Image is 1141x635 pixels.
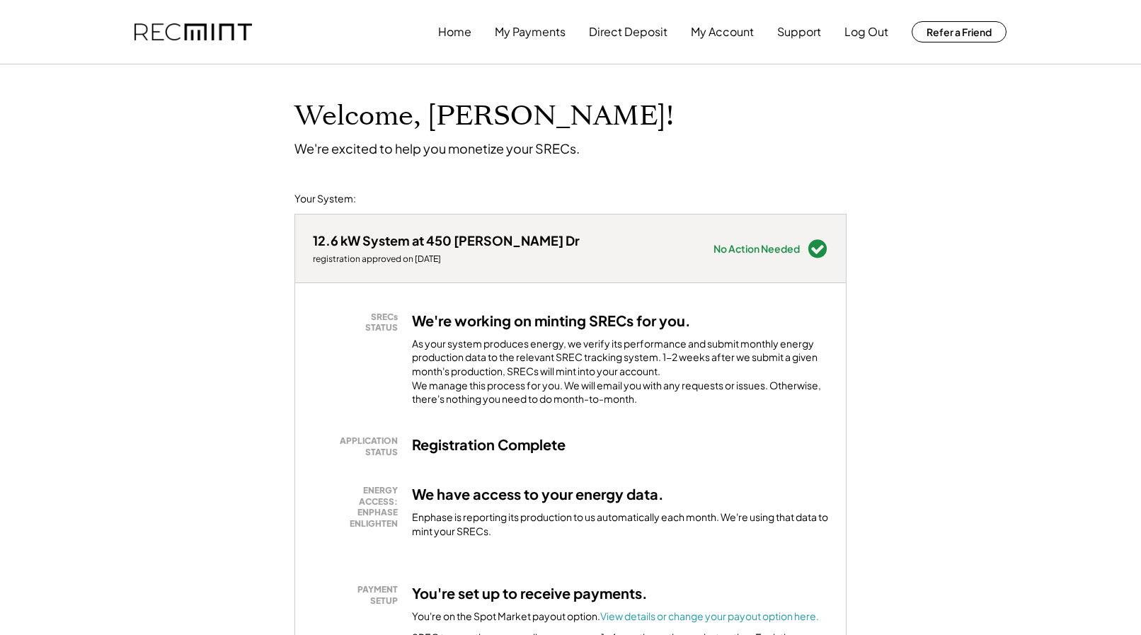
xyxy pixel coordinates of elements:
button: My Account [691,18,754,46]
a: View details or change your payout option here. [600,610,819,622]
h3: You're set up to receive payments. [412,584,648,602]
button: Log Out [844,18,888,46]
h3: We have access to your energy data. [412,485,664,503]
h1: Welcome, [PERSON_NAME]! [294,100,674,133]
button: Support [777,18,821,46]
div: You're on the Spot Market payout option. [412,610,819,624]
div: 12.6 kW System at 450 [PERSON_NAME] Dr [313,232,580,248]
div: Enphase is reporting its production to us automatically each month. We're using that data to mint... [412,510,828,538]
div: SRECs STATUS [320,311,398,333]
div: registration approved on [DATE] [313,253,580,265]
h3: We're working on minting SRECs for you. [412,311,691,330]
div: No Action Needed [713,244,800,253]
img: recmint-logotype%403x.png [134,23,252,41]
button: My Payments [495,18,566,46]
button: Home [438,18,471,46]
div: We're excited to help you monetize your SRECs. [294,140,580,156]
button: Direct Deposit [589,18,667,46]
div: PAYMENT SETUP [320,584,398,606]
div: As your system produces energy, we verify its performance and submit monthly energy production da... [412,337,828,413]
h3: Registration Complete [412,435,566,454]
button: Refer a Friend [912,21,1007,42]
div: APPLICATION STATUS [320,435,398,457]
div: ENERGY ACCESS: ENPHASE ENLIGHTEN [320,485,398,529]
div: Your System: [294,192,356,206]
